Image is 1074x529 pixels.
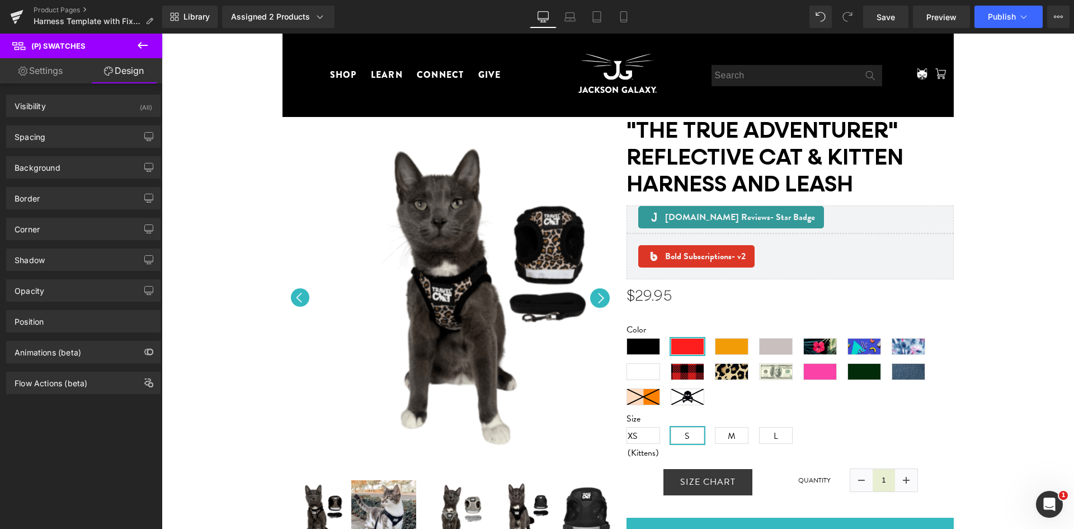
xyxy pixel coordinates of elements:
a: Tablet [583,6,610,28]
a: Mobile [610,6,637,28]
summary: LEARN [204,32,247,51]
a: Preview [913,6,970,28]
summary: SHOP [163,32,201,51]
img: Jackson Galaxy [417,20,495,59]
span: Publish [988,12,1016,21]
button: Undo [809,6,832,28]
span: Library [183,12,210,22]
a: Laptop [557,6,583,28]
a: Product Pages [34,6,162,15]
span: - Star Badge [609,177,653,190]
a: Desktop [530,6,557,28]
span: L [612,394,616,410]
span: S [523,394,528,410]
div: Spacing [15,126,45,142]
summary: CONNECT [249,32,308,51]
button: Redo [836,6,859,28]
span: XS (Kittens) [466,394,497,410]
span: Save [877,11,895,23]
a: SIZE CHART [502,436,591,462]
div: Assigned 2 Products [231,11,326,22]
span: ADD TO CART [599,485,658,513]
span: M [566,394,574,410]
span: Harness Template with Fixed Swatch Loading [34,17,141,26]
span: (P) Swatches [31,41,86,50]
div: Visibility [15,95,46,111]
button: More [1047,6,1070,28]
span: Preview [926,11,957,23]
div: (All) [140,95,152,114]
input: Search [549,31,721,53]
button: Search [696,31,721,53]
div: Flow Actions (beta) [15,372,87,388]
span: $29.95 [465,246,510,274]
button: Publish [974,6,1043,28]
iframe: Intercom live chat [1036,491,1063,518]
span: Bold Subscriptions [503,216,584,230]
div: Opacity [15,280,44,296]
div: Shadow [15,249,45,265]
span: 1 [1059,491,1068,500]
label: Size [465,380,792,394]
summary: GIVE [311,32,345,51]
button: ADD TO CART [465,484,792,512]
a: New Library [162,6,218,28]
div: Animations (beta) [15,341,81,357]
div: Position [15,311,44,326]
span: [DOMAIN_NAME] Reviews [503,177,653,190]
div: Corner [15,218,40,234]
a: "The True Adventurer" Reflective Cat & Kitten Harness and Leash [465,83,792,164]
div: Border [15,188,40,203]
label: Color [465,291,792,305]
span: - v2 [570,216,584,230]
label: QUANTITY [637,443,689,451]
span: SIZE CHART [519,443,574,454]
div: Background [15,157,60,172]
a: Design [83,58,164,83]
